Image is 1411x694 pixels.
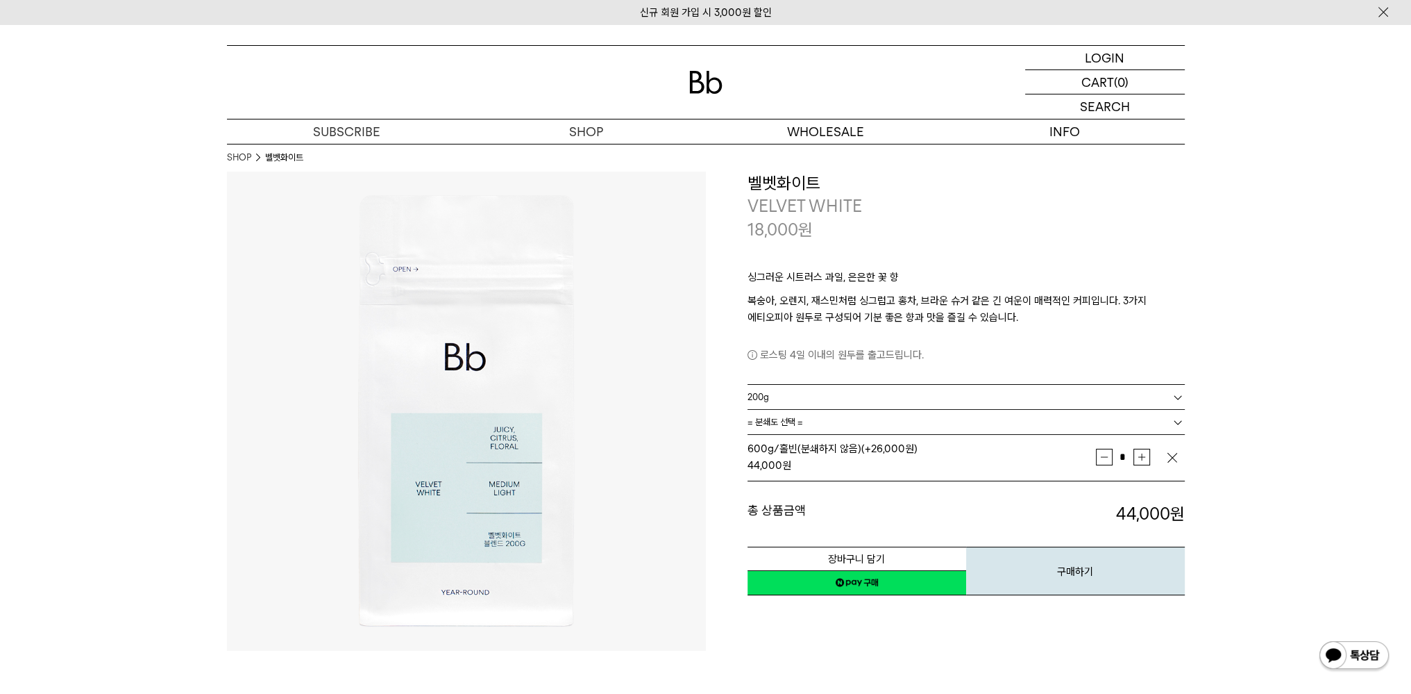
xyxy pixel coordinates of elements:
[747,292,1185,326] p: 복숭아, 오렌지, 재스민처럼 싱그럽고 홍차, 브라운 슈거 같은 긴 여운이 매력적인 커피입니다. 3가지 에티오피아 원두로 구성되어 기분 좋은 향과 맛을 즐길 수 있습니다.
[1114,70,1129,94] p: (0)
[747,347,1185,363] p: 로스팅 4일 이내의 원두를 출고드립니다.
[1080,94,1130,119] p: SEARCH
[747,547,966,571] button: 장바구니 담기
[747,269,1185,292] p: 싱그러운 시트러스 과일, 은은한 꽃 향
[265,151,303,165] li: 벨벳화이트
[640,6,772,19] a: 신규 회원 가입 시 3,000원 할인
[1096,449,1113,465] button: 감소
[798,220,813,240] span: 원
[1116,504,1185,524] strong: 44,000
[227,151,251,165] a: SHOP
[1085,46,1124,69] p: LOGIN
[747,457,1096,474] div: 원
[227,172,706,651] img: 벨벳화이트
[747,443,918,455] span: 600g/홀빈(분쇄하지 않음) (+26,000원)
[747,570,966,595] a: 새창
[706,119,945,144] p: WHOLESALE
[747,459,782,472] strong: 44,000
[747,410,803,434] span: = 분쇄도 선택 =
[747,385,769,409] span: 200g
[1170,504,1185,524] b: 원
[747,218,813,242] p: 18,000
[466,119,706,144] a: SHOP
[689,71,723,94] img: 로고
[945,119,1185,144] p: INFO
[1081,70,1114,94] p: CART
[1025,46,1185,70] a: LOGIN
[1318,640,1390,673] img: 카카오톡 채널 1:1 채팅 버튼
[966,547,1185,595] button: 구매하기
[1165,451,1179,465] img: 삭제
[747,172,1185,195] h3: 벨벳화이트
[227,119,466,144] a: SUBSCRIBE
[747,195,1185,218] p: VELVET WHITE
[747,502,966,526] dt: 총 상품금액
[1025,70,1185,94] a: CART (0)
[1133,449,1150,465] button: 증가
